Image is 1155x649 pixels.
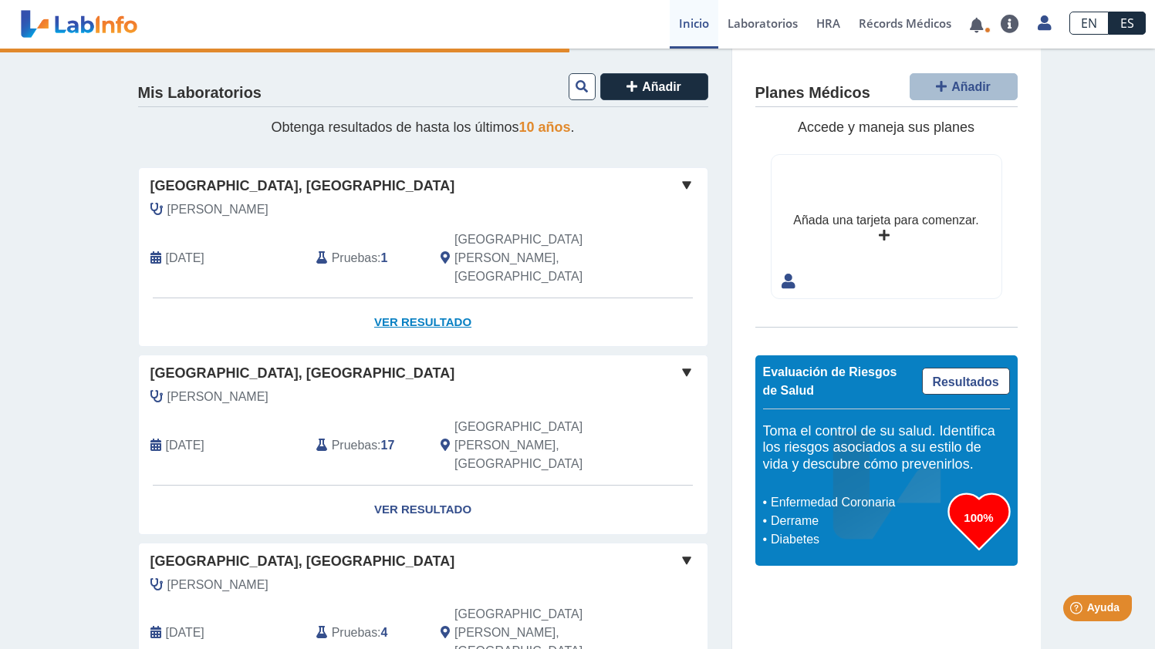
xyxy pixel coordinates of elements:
[454,230,625,286] span: San Juan, PR
[150,363,455,384] span: [GEOGRAPHIC_DATA], [GEOGRAPHIC_DATA]
[167,388,268,406] span: Matundan, Mitche
[1109,12,1146,35] a: ES
[167,576,268,594] span: Martinez, Meliza
[166,624,204,642] span: 2025-05-05
[271,119,574,135] span: Obtenga resultados de hasta los últimos .
[798,119,974,135] span: Accede y maneja sus planes
[951,80,991,93] span: Añadir
[755,84,870,103] h4: Planes Médicos
[167,200,268,219] span: Martinez, Meliza
[166,249,204,267] span: 2025-08-21
[305,230,429,286] div: :
[767,512,948,530] li: Derrame
[305,418,429,473] div: :
[519,119,571,135] span: 10 años
[816,15,840,31] span: HRA
[381,439,395,452] b: 17
[138,84,262,103] h4: Mis Laboratorios
[1069,12,1109,35] a: EN
[332,624,377,642] span: Pruebas
[332,249,377,267] span: Pruebas
[139,486,708,534] a: Ver Resultado
[139,298,708,347] a: Ver Resultado
[381,251,388,264] b: 1
[454,418,625,473] span: San Juan, PR
[767,493,948,512] li: Enfermedad Coronaria
[381,626,388,639] b: 4
[922,368,1010,395] a: Resultados
[767,530,948,549] li: Diabetes
[763,365,897,397] span: Evaluación de Riesgos de Salud
[332,436,377,455] span: Pruebas
[910,73,1018,100] button: Añadir
[763,423,1010,473] h5: Toma el control de su salud. Identifica los riesgos asociados a su estilo de vida y descubre cómo...
[150,551,455,572] span: [GEOGRAPHIC_DATA], [GEOGRAPHIC_DATA]
[600,73,708,100] button: Añadir
[150,176,455,197] span: [GEOGRAPHIC_DATA], [GEOGRAPHIC_DATA]
[642,80,681,93] span: Añadir
[166,436,204,455] span: 2025-06-25
[948,508,1010,527] h3: 100%
[793,211,978,230] div: Añada una tarjeta para comenzar.
[1018,589,1138,632] iframe: Help widget launcher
